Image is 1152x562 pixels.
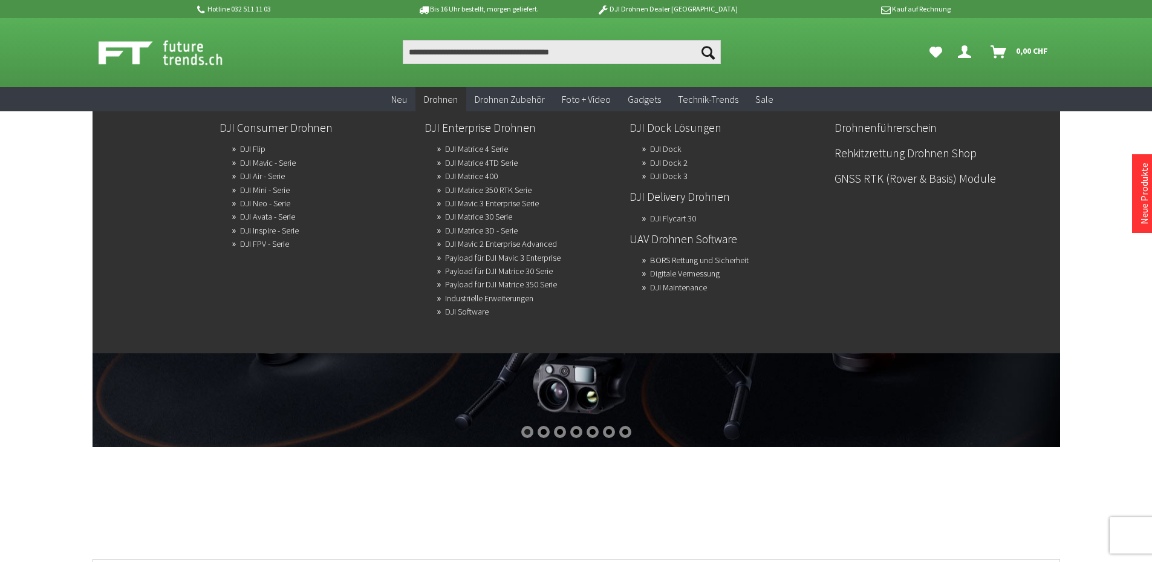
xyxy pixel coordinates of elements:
[391,93,407,105] span: Neu
[953,40,981,64] a: Dein Konto
[650,140,682,157] a: DJI Dock
[240,140,265,157] a: DJI Flip
[538,426,550,438] div: 2
[445,208,512,225] a: DJI Matrice 30 Serie
[650,154,688,171] a: DJI Dock 2
[240,222,299,239] a: DJI Inspire - Serie
[619,426,631,438] div: 7
[445,140,508,157] a: DJI Matrice 4 Serie
[603,426,615,438] div: 6
[240,181,290,198] a: DJI Mini - Serie
[628,93,661,105] span: Gadgets
[1138,163,1150,224] a: Neue Produkte
[521,426,533,438] div: 1
[425,117,620,138] a: DJI Enterprise Drohnen
[650,252,749,269] a: BORS Rettung und Sicherheit
[923,40,948,64] a: Meine Favoriten
[475,93,545,105] span: Drohnen Zubehör
[403,40,721,64] input: Produkt, Marke, Kategorie, EAN, Artikelnummer…
[445,249,561,266] a: Payload für DJI Mavic 3 Enterprise
[630,117,825,138] a: DJI Dock Lösungen
[445,276,557,293] a: Payload für DJI Matrice 350 Serie
[573,2,761,16] p: DJI Drohnen Dealer [GEOGRAPHIC_DATA]
[695,40,721,64] button: Suchen
[445,154,518,171] a: DJI Matrice 4TD Serie
[986,40,1054,64] a: Warenkorb
[384,2,573,16] p: Bis 16 Uhr bestellt, morgen geliefert.
[220,117,415,138] a: DJI Consumer Drohnen
[99,38,249,68] img: Shop Futuretrends - zur Startseite wechseln
[650,168,688,185] a: DJI Dock 3
[445,181,532,198] a: DJI Matrice 350 RTK Serie
[466,87,553,112] a: Drohnen Zubehör
[835,143,1030,163] a: Rehkitzrettung Drohnen Shop
[445,235,557,252] a: DJI Mavic 2 Enterprise Advanced
[650,265,720,282] a: Digitale Vermessung
[630,229,825,249] a: UAV Drohnen Software
[570,426,582,438] div: 4
[445,195,539,212] a: DJI Mavic 3 Enterprise Serie
[195,2,384,16] p: Hotline 032 511 11 03
[445,263,553,279] a: Payload für DJI Matrice 30 Serie
[554,426,566,438] div: 3
[424,93,458,105] span: Drohnen
[650,279,707,296] a: DJI Maintenance
[415,87,466,112] a: Drohnen
[678,93,738,105] span: Technik-Trends
[445,222,518,239] a: DJI Matrice 3D - Serie
[383,87,415,112] a: Neu
[835,168,1030,189] a: GNSS RTK (Rover & Basis) Module
[240,154,296,171] a: DJI Mavic - Serie
[650,210,696,227] a: DJI Flycart 30
[240,195,290,212] a: DJI Neo - Serie
[240,168,285,185] a: DJI Air - Serie
[747,87,782,112] a: Sale
[240,235,289,252] a: DJI FPV - Serie
[240,208,295,225] a: DJI Avata - Serie
[587,426,599,438] div: 5
[445,168,498,185] a: DJI Matrice 400
[445,303,489,320] a: DJI Software
[445,290,533,307] a: Industrielle Erweiterungen
[755,93,773,105] span: Sale
[619,87,669,112] a: Gadgets
[553,87,619,112] a: Foto + Video
[562,93,611,105] span: Foto + Video
[835,117,1030,138] a: Drohnenführerschein
[762,2,951,16] p: Kauf auf Rechnung
[669,87,747,112] a: Technik-Trends
[630,186,825,207] a: DJI Delivery Drohnen
[1016,41,1048,60] span: 0,00 CHF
